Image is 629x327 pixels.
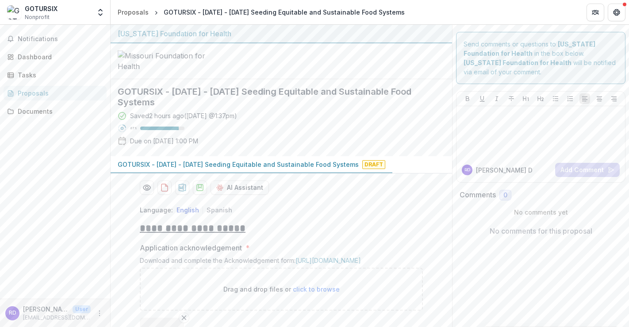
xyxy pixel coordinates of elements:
span: 0 [503,192,507,199]
a: Proposals [114,6,152,19]
span: Draft [362,160,385,169]
div: Proposals [118,8,149,17]
div: Download and complete the Acknowledgement form: [140,257,423,268]
button: Bullet List [550,93,561,104]
h2: GOTURSIX - [DATE] - [DATE] Seeding Equitable and Sustainable Food Systems [118,86,431,108]
p: Application acknowledgement [140,242,242,253]
p: 87 % [130,125,137,131]
button: Align Center [594,93,605,104]
strong: [US_STATE] Foundation for Health [464,59,571,66]
div: Documents [18,107,100,116]
div: Tasks [18,70,100,80]
button: Notifications [4,32,107,46]
button: AI Assistant [211,181,269,195]
button: Add Comment [555,163,620,177]
button: Open entity switcher [94,4,107,21]
div: Send comments or questions to in the box below. will be notified via email of your comment. [456,32,625,84]
button: More [94,308,105,319]
button: Heading 2 [535,93,546,104]
span: Notifications [18,35,103,43]
button: Preview 050a6be5-52be-4940-accf-f92d3bc8b564-0.pdf [140,181,154,195]
p: [PERSON_NAME] D [476,165,533,175]
div: GOTURSIX [25,4,58,13]
a: [URL][DOMAIN_NAME] [295,257,361,264]
p: Due on [DATE] 1:00 PM [130,136,198,146]
span: click to browse [293,285,340,293]
div: Ronda Dorsey [9,310,16,316]
nav: breadcrumb [114,6,408,19]
p: [EMAIL_ADDRESS][DOMAIN_NAME] [23,314,91,322]
p: No comments yet [460,208,622,217]
button: English [176,206,199,214]
div: GOTURSIX - [DATE] - [DATE] Seeding Equitable and Sustainable Food Systems [164,8,405,17]
button: download-proposal [193,181,207,195]
button: Remove File [179,312,189,323]
p: No comments for this proposal [490,226,592,236]
a: Tasks [4,68,107,82]
h2: Comments [460,191,496,199]
a: Proposals [4,86,107,100]
div: Saved 2 hours ago ( [DATE] @ 1:37pm ) [130,111,237,120]
div: [US_STATE] Foundation for Health [118,28,445,39]
img: GOTURSIX [7,5,21,19]
button: Heading 1 [521,93,531,104]
button: Bold [462,93,473,104]
div: Dashboard [18,52,100,62]
a: Documents [4,104,107,119]
button: Align Right [609,93,619,104]
button: Align Left [579,93,590,104]
button: Italicize [491,93,502,104]
div: Ronda Dorsey [464,168,470,172]
span: Nonprofit [25,13,50,21]
button: Strike [506,93,517,104]
button: download-proposal [157,181,172,195]
p: GOTURSIX - [DATE] - [DATE] Seeding Equitable and Sustainable Food Systems [118,160,359,169]
button: Spanish [207,206,232,214]
img: Missouri Foundation for Health [118,50,206,72]
p: Language: [140,205,173,215]
div: Proposals [18,88,100,98]
button: Partners [587,4,604,21]
button: download-proposal [175,181,189,195]
a: Dashboard [4,50,107,64]
button: Get Help [608,4,625,21]
p: User [73,305,91,313]
button: Ordered List [565,93,575,104]
button: Underline [477,93,487,104]
p: [PERSON_NAME] [23,304,69,314]
p: Drag and drop files or [223,285,340,294]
